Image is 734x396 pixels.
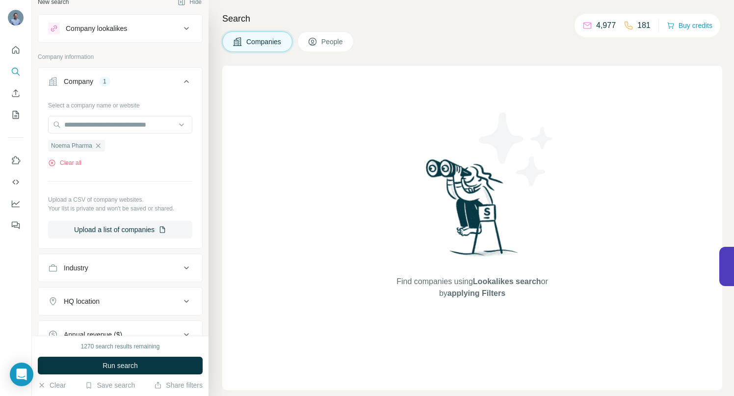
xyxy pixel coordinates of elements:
p: Company information [38,53,203,61]
span: Find companies using or by [393,276,550,299]
p: 181 [637,20,651,31]
button: Company lookalikes [38,17,202,40]
button: Clear [38,380,66,390]
span: Noema Pharma [51,141,92,150]
p: 4,977 [596,20,616,31]
button: Feedback [8,216,24,234]
div: Industry [64,263,88,273]
button: Use Surfe on LinkedIn [8,152,24,169]
h4: Search [222,12,722,26]
div: Select a company name or website [48,97,192,110]
button: Enrich CSV [8,84,24,102]
button: Company1 [38,70,202,97]
button: Quick start [8,41,24,59]
button: Buy credits [667,19,712,32]
img: Surfe Illustration - Woman searching with binoculars [421,157,524,266]
button: Use Surfe API [8,173,24,191]
button: Annual revenue ($) [38,323,202,346]
div: Company lookalikes [66,24,127,33]
div: Company [64,77,93,86]
button: Share filters [154,380,203,390]
button: Clear all [48,158,81,167]
div: 1 [99,77,110,86]
span: applying Filters [447,289,505,297]
button: Run search [38,357,203,374]
button: Upload a list of companies [48,221,192,238]
img: Surfe Illustration - Stars [472,105,561,193]
div: Annual revenue ($) [64,330,122,340]
div: 1270 search results remaining [81,342,160,351]
p: Upload a CSV of company websites. [48,195,192,204]
span: People [321,37,344,47]
button: Search [8,63,24,80]
p: Your list is private and won't be saved or shared. [48,204,192,213]
button: HQ location [38,290,202,313]
button: Save search [85,380,135,390]
div: Open Intercom Messenger [10,363,33,386]
img: Avatar [8,10,24,26]
span: Lookalikes search [473,277,541,286]
span: Run search [103,361,138,370]
button: My lists [8,106,24,124]
span: Companies [246,37,282,47]
div: HQ location [64,296,100,306]
button: Dashboard [8,195,24,212]
button: Industry [38,256,202,280]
